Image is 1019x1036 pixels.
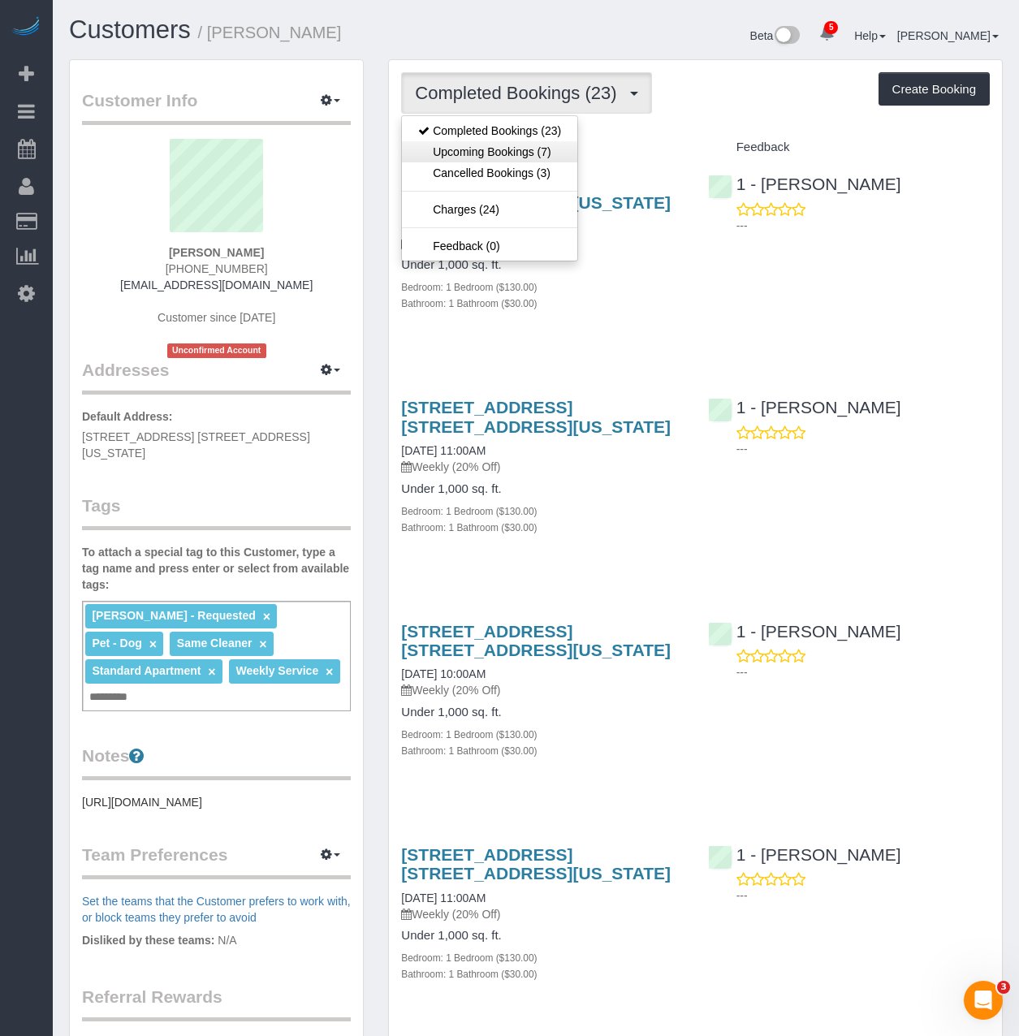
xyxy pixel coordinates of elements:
[92,637,141,650] span: Pet - Dog
[259,637,266,651] a: ×
[879,72,990,106] button: Create Booking
[82,744,351,780] legend: Notes
[158,311,275,324] span: Customer since [DATE]
[401,482,683,496] h4: Under 1,000 sq. ft.
[82,985,351,1021] legend: Referral Rewards
[82,794,351,810] pre: [URL][DOMAIN_NAME]
[811,16,843,52] a: 5
[708,398,901,417] a: 1 - [PERSON_NAME]
[166,262,268,275] span: [PHONE_NUMBER]
[10,16,42,39] img: Automaid Logo
[401,298,537,309] small: Bathroom: 1 Bathroom ($30.00)
[736,887,990,904] p: ---
[401,444,486,457] a: [DATE] 11:00AM
[401,667,486,680] a: [DATE] 10:00AM
[708,175,901,193] a: 1 - [PERSON_NAME]
[402,199,577,220] a: Charges (24)
[177,637,253,650] span: Same Cleaner
[120,278,313,291] a: [EMAIL_ADDRESS][DOMAIN_NAME]
[736,441,990,457] p: ---
[401,891,486,904] a: [DATE] 11:00AM
[208,665,215,679] a: ×
[401,929,683,943] h4: Under 1,000 sq. ft.
[69,15,191,44] a: Customers
[402,235,577,257] a: Feedback (0)
[401,72,651,114] button: Completed Bookings (23)
[82,494,351,530] legend: Tags
[235,664,318,677] span: Weekly Service
[92,664,201,677] span: Standard Apartment
[401,845,671,883] a: [STREET_ADDRESS] [STREET_ADDRESS][US_STATE]
[169,246,264,259] strong: [PERSON_NAME]
[198,24,342,41] small: / [PERSON_NAME]
[708,845,901,864] a: 1 - [PERSON_NAME]
[401,952,537,964] small: Bedroom: 1 Bedroom ($130.00)
[401,682,683,698] p: Weekly (20% Off)
[401,459,683,475] p: Weekly (20% Off)
[82,88,351,125] legend: Customer Info
[854,29,886,42] a: Help
[401,282,537,293] small: Bedroom: 1 Bedroom ($130.00)
[773,26,800,47] img: New interface
[401,522,537,533] small: Bathroom: 1 Bathroom ($30.00)
[708,622,901,641] a: 1 - [PERSON_NAME]
[736,218,990,234] p: ---
[82,895,351,924] a: Set the teams that the Customer prefers to work with, or block teams they prefer to avoid
[401,258,683,272] h4: Under 1,000 sq. ft.
[736,664,990,680] p: ---
[218,934,236,947] span: N/A
[167,343,266,357] span: Unconfirmed Account
[402,162,577,183] a: Cancelled Bookings (3)
[82,430,310,460] span: [STREET_ADDRESS] [STREET_ADDRESS][US_STATE]
[401,506,537,517] small: Bedroom: 1 Bedroom ($130.00)
[82,843,351,879] legend: Team Preferences
[402,120,577,141] a: Completed Bookings (23)
[401,398,671,435] a: [STREET_ADDRESS] [STREET_ADDRESS][US_STATE]
[82,932,214,948] label: Disliked by these teams:
[415,83,624,103] span: Completed Bookings (23)
[401,622,671,659] a: [STREET_ADDRESS] [STREET_ADDRESS][US_STATE]
[401,706,683,719] h4: Under 1,000 sq. ft.
[92,609,255,622] span: [PERSON_NAME] - Requested
[326,665,333,679] a: ×
[82,544,351,593] label: To attach a special tag to this Customer, type a tag name and press enter or select from availabl...
[997,981,1010,994] span: 3
[964,981,1003,1020] iframe: Intercom live chat
[263,610,270,624] a: ×
[401,906,683,922] p: Weekly (20% Off)
[708,140,990,154] h4: Feedback
[750,29,801,42] a: Beta
[401,969,537,980] small: Bathroom: 1 Bathroom ($30.00)
[824,21,838,34] span: 5
[149,637,157,651] a: ×
[897,29,999,42] a: [PERSON_NAME]
[401,745,537,757] small: Bathroom: 1 Bathroom ($30.00)
[82,408,173,425] label: Default Address:
[401,729,537,740] small: Bedroom: 1 Bedroom ($130.00)
[402,141,577,162] a: Upcoming Bookings (7)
